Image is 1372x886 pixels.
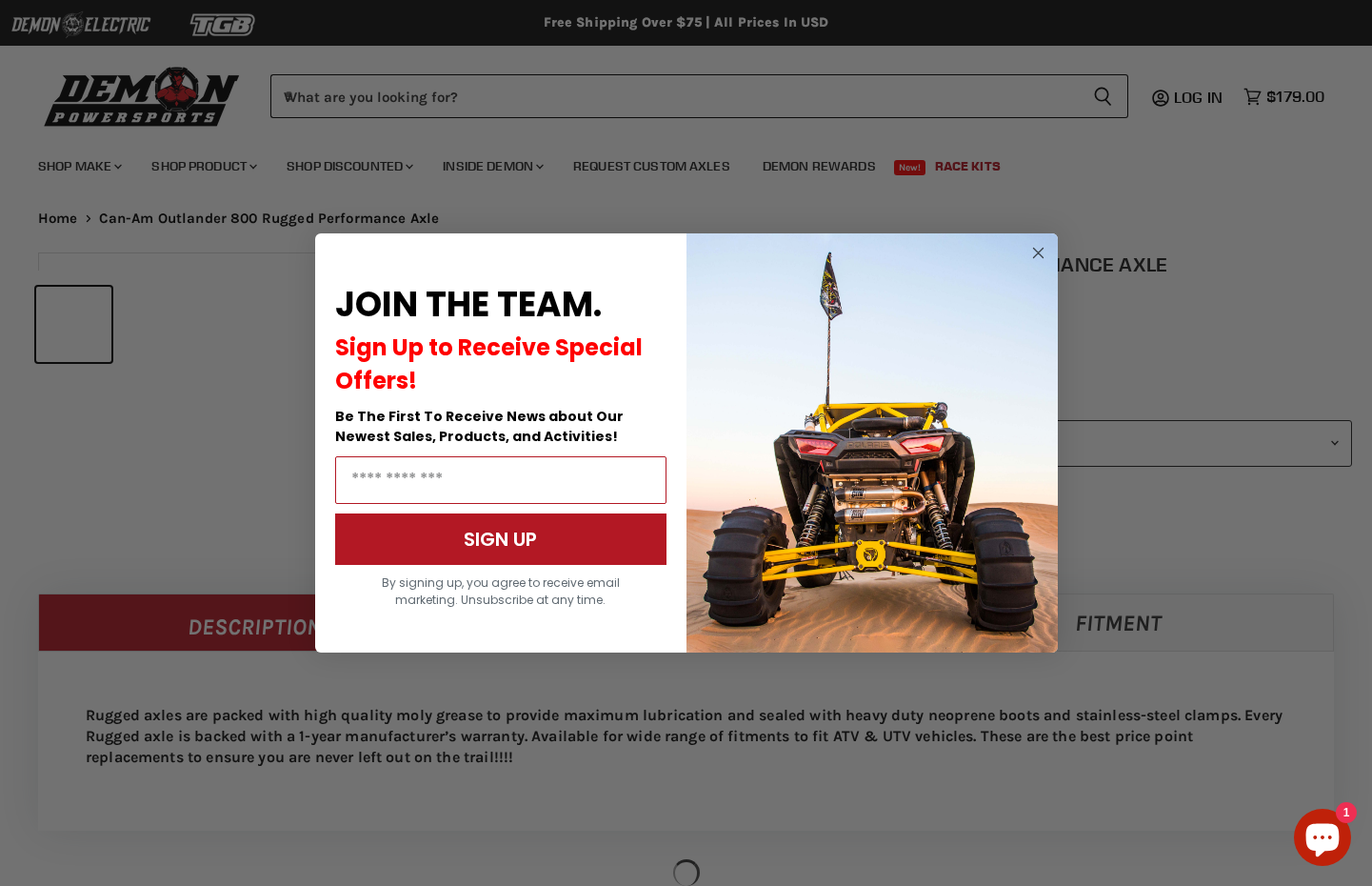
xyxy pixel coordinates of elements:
[335,332,643,396] span: Sign Up to Receive Special Offers!
[1288,809,1357,871] inbox-online-store-chat: Shopify online store chat
[335,456,666,504] input: Email Address
[686,233,1058,653] img: a9095488-b6e7-41ba-879d-588abfab540b.jpeg
[382,574,620,608] span: By signing up, you agree to receive email marketing. Unsubscribe at any time.
[335,280,602,329] span: JOIN THE TEAM.
[335,407,624,446] span: Be The First To Receive News about Our Newest Sales, Products, and Activities!
[335,513,666,565] button: SIGN UP
[1026,241,1050,265] button: Close dialog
